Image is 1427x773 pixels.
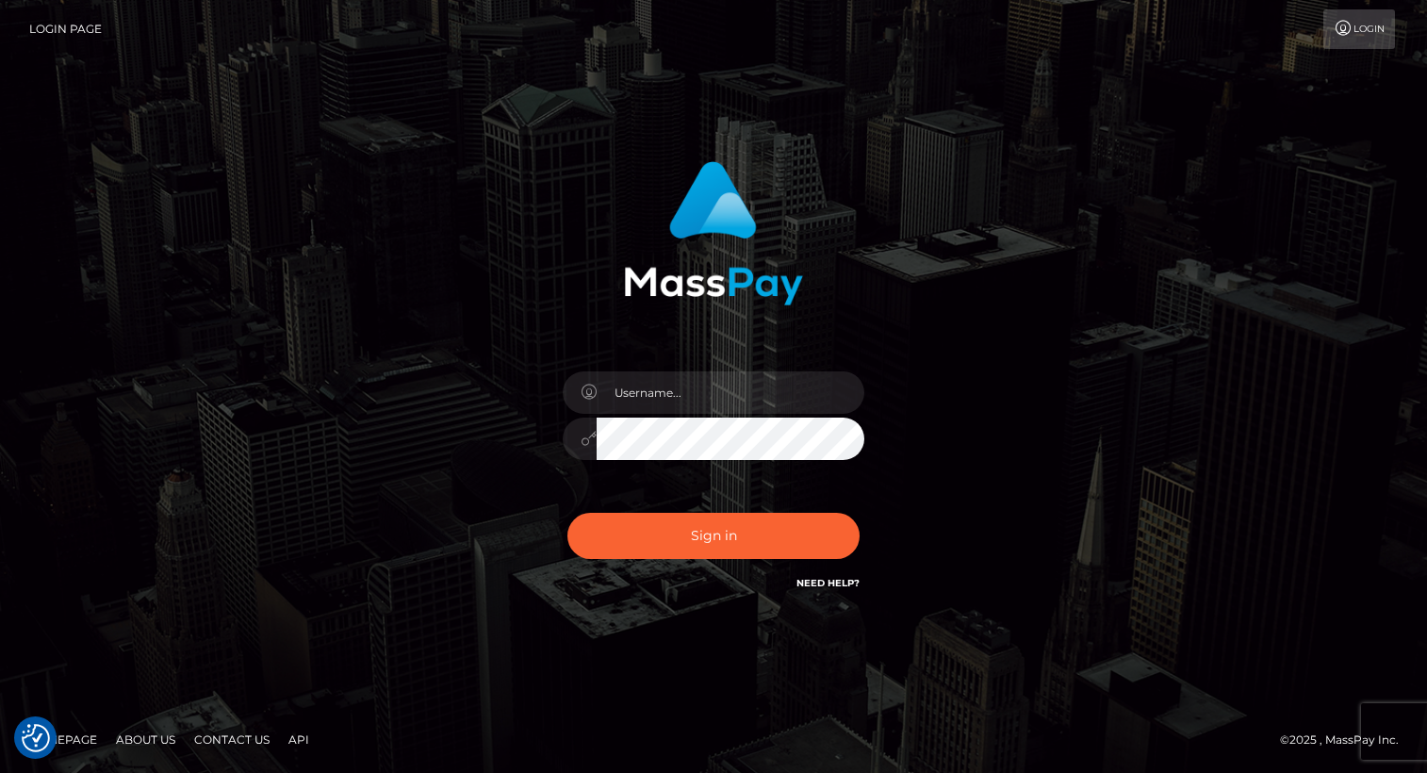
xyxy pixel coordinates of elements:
input: Username... [597,371,864,414]
button: Sign in [567,513,860,559]
img: MassPay Login [624,161,803,305]
a: Contact Us [187,725,277,754]
a: Login [1323,9,1395,49]
a: About Us [108,725,183,754]
a: Homepage [21,725,105,754]
a: Login Page [29,9,102,49]
button: Consent Preferences [22,724,50,752]
div: © 2025 , MassPay Inc. [1280,730,1413,750]
a: API [281,725,317,754]
img: Revisit consent button [22,724,50,752]
a: Need Help? [796,577,860,589]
